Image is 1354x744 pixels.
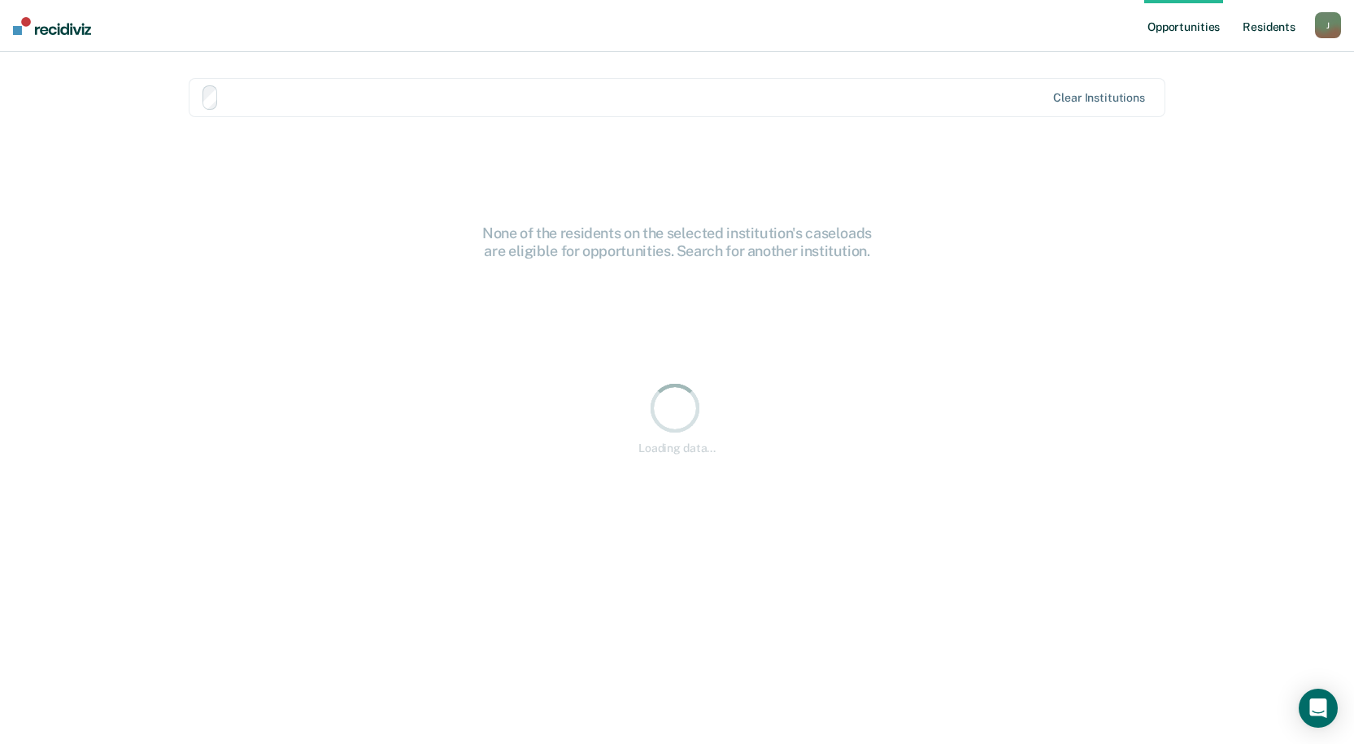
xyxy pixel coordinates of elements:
div: Loading data... [638,442,716,455]
div: Clear institutions [1053,91,1145,105]
button: J [1315,12,1341,38]
div: Open Intercom Messenger [1299,689,1338,728]
img: Recidiviz [13,17,91,35]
